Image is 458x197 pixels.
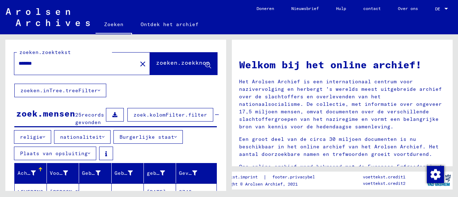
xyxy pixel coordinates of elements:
font: Burgerlijke staat [120,134,174,140]
font: | [263,174,267,180]
font: Geboorte [114,170,140,176]
font: Copyright © Arolsen Archief, 2021 [215,181,298,187]
font: Ontdek het archief [141,21,199,28]
button: Plaats van opsluiting [14,147,96,160]
font: Welkom bij het online archief! [239,58,422,71]
font: zoek.kolomFilter.filter [133,112,207,118]
button: zoeken.zoekknop [150,53,217,75]
a: Ontdek het archief [132,16,207,33]
img: Wijzigingstoestemming [427,166,444,183]
font: zoeken.zoektekst [19,49,71,55]
font: records gevonden [75,112,104,125]
button: zoek.kolomFilter.filter [127,108,213,122]
a: Zoeken [96,16,132,34]
font: zoeken.zoekknop [156,59,210,66]
font: LEVERING [18,189,43,195]
mat-header-cell: Gevangene # [176,163,216,183]
mat-header-cell: Geboortenaam [79,163,111,183]
font: 25 [75,112,82,118]
div: Achternaam [18,167,47,179]
font: Voornaam [50,170,75,176]
font: Achternaam [18,170,50,176]
div: Gevangene # [179,167,208,179]
button: Burgerlijke staat [113,130,183,144]
img: yv_logo.png [425,171,452,189]
mat-icon: close [138,60,147,68]
font: DE [435,6,440,11]
font: Een groot deel van de circa 30 miljoen documenten is nu beschikbaar in het online archief van het... [239,136,439,157]
font: Plaats van opsluiting [20,150,88,157]
font: voettekst.credit2 [363,181,405,186]
div: geboortedatum [147,167,176,179]
font: Over ons [398,6,418,11]
font: Nieuwsbrief [291,6,319,11]
font: voettekst.imprint [215,174,258,179]
font: Doneren [257,6,274,11]
a: footer.privacybeleid [267,173,331,181]
div: Geboortenaam [82,167,111,179]
font: 8742 [179,189,192,195]
button: nationaliteit [54,130,111,144]
font: religie [20,134,43,140]
font: [DATE] [147,189,166,195]
font: Geboortenaam [82,170,121,176]
font: Ons online archief werd bekroond met de Europese Erfgoedprijs / Europa Nostra Prijs 2020: de bela... [239,163,445,185]
font: geboortedatum [147,170,189,176]
button: Duidelijk [136,56,150,71]
font: Zoeken [104,21,123,28]
font: Gevangene # [179,170,214,176]
mat-header-cell: Achternaam [15,163,47,183]
font: Het Arolsen Archief is een internationaal centrum voor nazivervolging en herbergt 's werelds mees... [239,78,442,130]
a: voettekst.imprint [215,173,263,181]
mat-header-cell: geboortedatum [144,163,176,183]
font: [PERSON_NAME] [50,189,92,195]
font: Hulp [336,6,346,11]
font: zoeken.inTree.treeFilter [20,87,98,94]
button: religie [14,130,51,144]
div: Geboorte [114,167,143,179]
mat-header-cell: Voornaam [47,163,79,183]
div: Voornaam [50,167,79,179]
font: contact [363,6,381,11]
img: Arolsen_neg.svg [6,8,90,26]
font: voettekst.credit1 [363,174,405,179]
mat-header-cell: Geboorte [112,163,144,183]
font: zoek.mensen [16,108,75,119]
font: nationaliteit [60,134,102,140]
font: footer.privacybeleid [272,174,322,179]
button: zoeken.inTree.treeFilter [14,84,106,97]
